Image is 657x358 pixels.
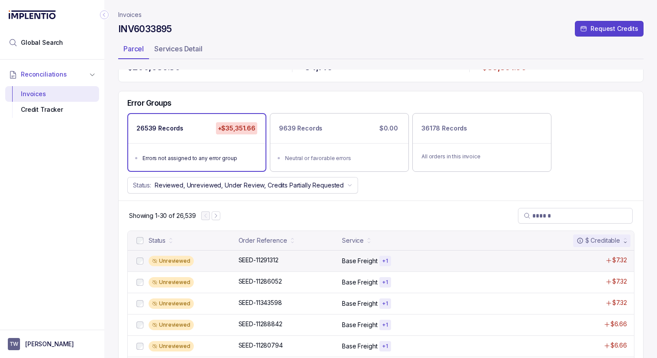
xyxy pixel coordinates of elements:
input: checkbox-checkbox [136,279,143,286]
div: Unreviewed [149,277,194,288]
li: Tab Services Detail [149,42,208,59]
span: Global Search [21,38,63,47]
h4: INV6033895 [118,23,172,35]
p: [PERSON_NAME] [25,340,74,348]
button: User initials[PERSON_NAME] [8,338,96,350]
div: Unreviewed [149,341,194,351]
p: + 1 [382,300,388,307]
p: Status: [133,181,151,190]
p: SEED-11286052 [239,277,282,286]
p: Request Credits [591,24,638,33]
p: $6.66 [611,320,627,328]
p: Reviewed, Unreviewed, Under Review, Credits Partially Requested [155,181,344,190]
p: Base Freight [342,257,377,265]
p: Services Detail [154,43,202,54]
p: SEED-11280794 [239,341,283,350]
p: SEED-11288842 [239,320,282,328]
input: checkbox-checkbox [136,343,143,350]
ul: Tab Group [118,42,644,59]
p: Parcel [123,43,144,54]
p: + 1 [382,258,388,264]
p: $7.32 [612,256,627,264]
p: + 1 [382,279,388,286]
div: Invoices [12,86,92,102]
p: Base Freight [342,278,377,287]
span: User initials [8,338,20,350]
div: Reconciliations [5,84,99,120]
p: All orders in this invoice [421,152,542,161]
a: Invoices [118,10,142,19]
p: SEED-11291312 [239,256,279,264]
p: 9639 Records [279,124,322,133]
div: Status [149,236,166,245]
p: + 1 [382,343,388,350]
p: 36178 Records [421,124,467,133]
p: $7.32 [612,277,627,286]
div: Order Reference [239,236,287,245]
button: Reconciliations [5,65,99,84]
div: Credit Tracker [12,102,92,117]
div: Remaining page entries [129,211,196,220]
div: Neutral or favorable errors [285,154,399,163]
div: Unreviewed [149,320,194,330]
p: $0.00 [378,122,400,134]
input: checkbox-checkbox [136,258,143,264]
p: Base Freight [342,321,377,329]
p: SEED-11343598 [239,298,282,307]
nav: breadcrumb [118,10,142,19]
div: $ Creditable [577,236,620,245]
p: 26539 Records [136,124,183,133]
button: Status:Reviewed, Unreviewed, Under Review, Credits Partially Requested [127,177,358,194]
li: Tab Parcel [118,42,149,59]
div: Service [342,236,364,245]
p: +$35,351.66 [216,122,257,134]
p: Showing 1-30 of 26,539 [129,211,196,220]
span: Reconciliations [21,70,67,79]
input: checkbox-checkbox [136,321,143,328]
div: Unreviewed [149,256,194,266]
p: + 1 [382,321,388,328]
button: Request Credits [575,21,644,37]
input: checkbox-checkbox [136,300,143,307]
p: $7.32 [612,298,627,307]
p: $6.66 [611,341,627,350]
input: checkbox-checkbox [136,237,143,244]
p: Base Freight [342,342,377,351]
div: Errors not assigned to any error group [143,154,256,163]
button: Next Page [212,211,220,220]
p: Base Freight [342,299,377,308]
h5: Error Groups [127,98,172,108]
div: Collapse Icon [99,10,109,20]
div: Unreviewed [149,298,194,309]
